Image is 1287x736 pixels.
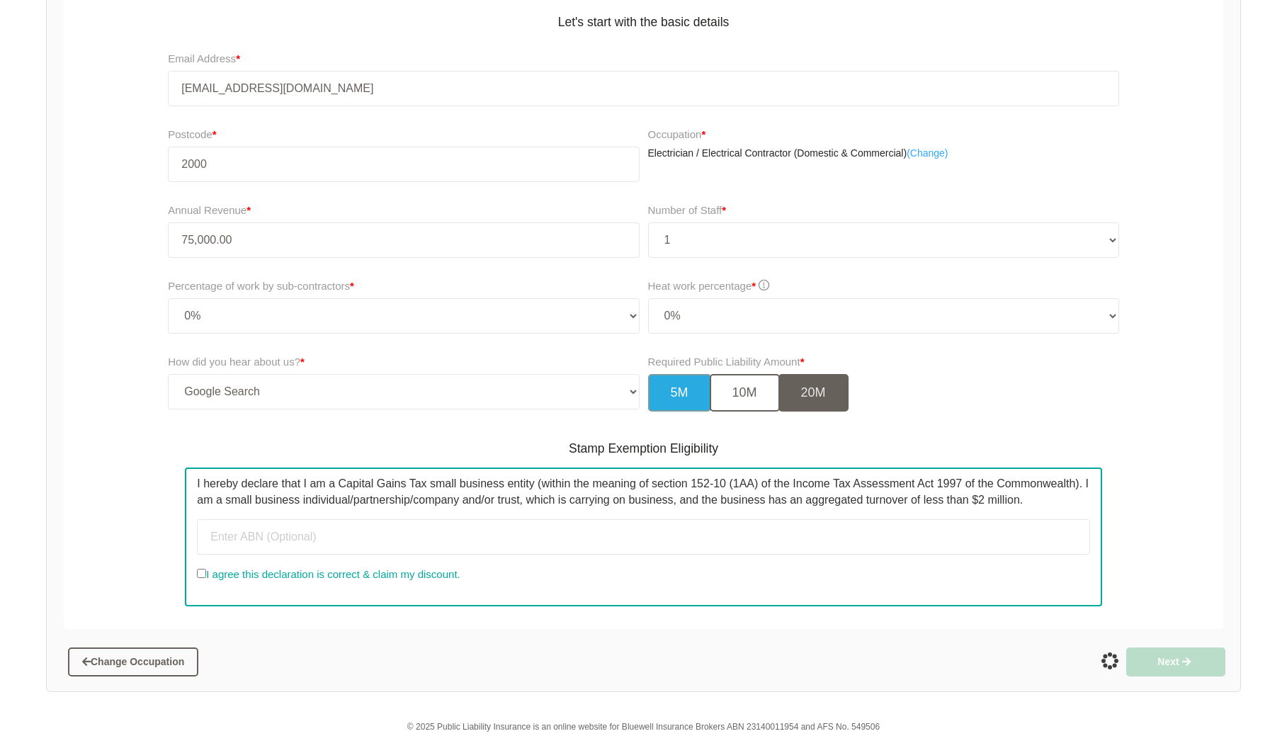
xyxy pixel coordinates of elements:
[197,566,460,583] label: I agree this declaration is correct & claim my discount.
[648,278,770,295] label: Heat work percentage
[648,147,1119,161] p: Electrician / Electrical Contractor (Domestic & Commercial)
[168,222,639,258] input: Annual Revenue
[168,202,251,219] label: Annual Revenue
[168,71,1119,106] input: Your Email Address
[168,353,305,370] label: How did you hear about us?
[778,374,849,412] button: 20M
[168,50,240,67] label: Email Address
[197,519,1090,555] input: Enter ABN (Optional)
[648,353,805,370] label: Required Public Liability Amount
[648,374,711,412] button: 5M
[71,5,1216,31] h5: Let's start with the basic details
[168,431,1119,458] h5: Stamp Exemption Eligibility
[168,278,354,295] label: Percentage of work by sub-contractors
[648,126,706,143] label: Occupation
[168,147,639,182] input: Your postcode...
[907,147,948,161] a: (Change)
[710,374,780,412] button: 10M
[168,126,639,143] label: Postcode
[197,476,1090,508] p: I hereby declare that I am a Capital Gains Tax small business entity (within the meaning of secti...
[1126,647,1225,676] button: Next
[648,202,727,219] label: Number of Staff
[197,569,206,578] input: I agree this declaration is correct & claim my discount.
[68,647,198,676] button: Change Occupation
